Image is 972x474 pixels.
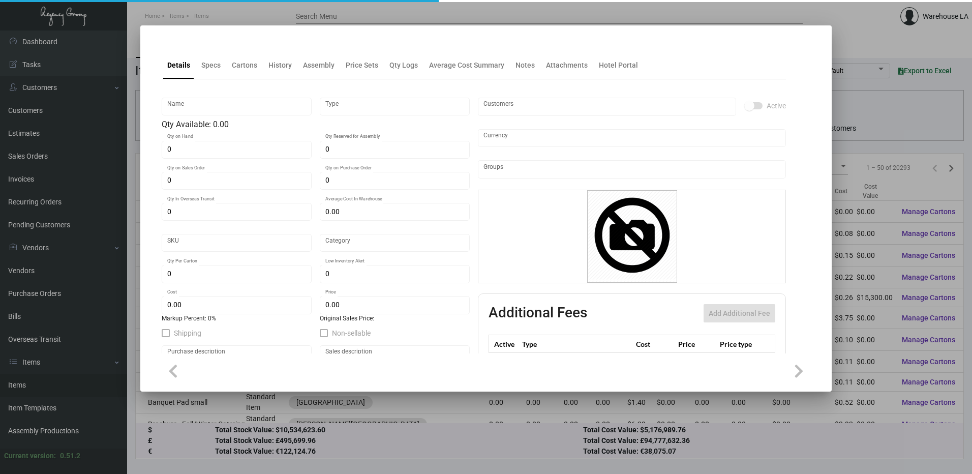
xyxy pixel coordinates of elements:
span: Active [767,100,786,112]
div: Qty Logs [389,60,418,71]
th: Cost [633,335,675,353]
input: Add new.. [483,165,781,173]
div: Cartons [232,60,257,71]
span: Add Additional Fee [709,309,770,317]
div: Average Cost Summary [429,60,504,71]
div: Qty Available: 0.00 [162,118,470,131]
div: Current version: [4,451,56,461]
h2: Additional Fees [489,304,587,322]
input: Add new.. [483,103,731,111]
div: Hotel Portal [599,60,638,71]
div: Notes [515,60,535,71]
th: Price [676,335,717,353]
span: Shipping [174,327,201,339]
div: Price Sets [346,60,378,71]
div: Specs [201,60,221,71]
button: Add Additional Fee [704,304,775,322]
th: Active [489,335,520,353]
th: Type [520,335,633,353]
th: Price type [717,335,763,353]
div: 0.51.2 [60,451,80,461]
div: Assembly [303,60,335,71]
div: Attachments [546,60,588,71]
div: Details [167,60,190,71]
span: Non-sellable [332,327,371,339]
div: History [268,60,292,71]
